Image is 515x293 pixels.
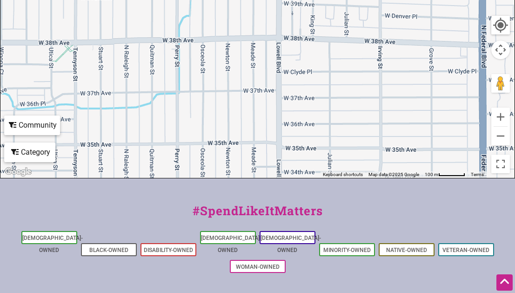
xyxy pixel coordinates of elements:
button: Map Scale: 100 m per 54 pixels [422,171,468,178]
button: Drag Pegman onto the map to open Street View [491,74,510,93]
button: Zoom in [491,108,510,126]
span: Map data ©2025 Google [368,172,419,177]
span: 100 m [425,172,438,177]
button: Your Location [491,16,510,34]
a: Veteran-Owned [442,247,489,253]
div: Scroll Back to Top [496,274,513,291]
a: Minority-Owned [323,247,371,253]
a: Native-Owned [386,247,427,253]
a: Disability-Owned [144,247,193,253]
a: [DEMOGRAPHIC_DATA]-Owned [22,235,83,253]
a: Black-Owned [89,247,128,253]
button: Map camera controls [491,41,510,59]
a: Open this area in Google Maps (opens a new window) [3,166,33,178]
button: Keyboard shortcuts [323,171,363,178]
div: Filter by Community [4,116,60,135]
a: Woman-Owned [236,264,280,270]
div: Filter by category [4,143,55,162]
div: Category [5,143,54,161]
img: Google [3,166,33,178]
a: Terms (opens in new tab) [471,172,484,177]
button: Zoom out [491,127,510,145]
a: [DEMOGRAPHIC_DATA]-Owned [201,235,261,253]
button: Toggle fullscreen view [490,154,510,174]
a: [DEMOGRAPHIC_DATA]-Owned [261,235,321,253]
div: Community [5,116,59,134]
